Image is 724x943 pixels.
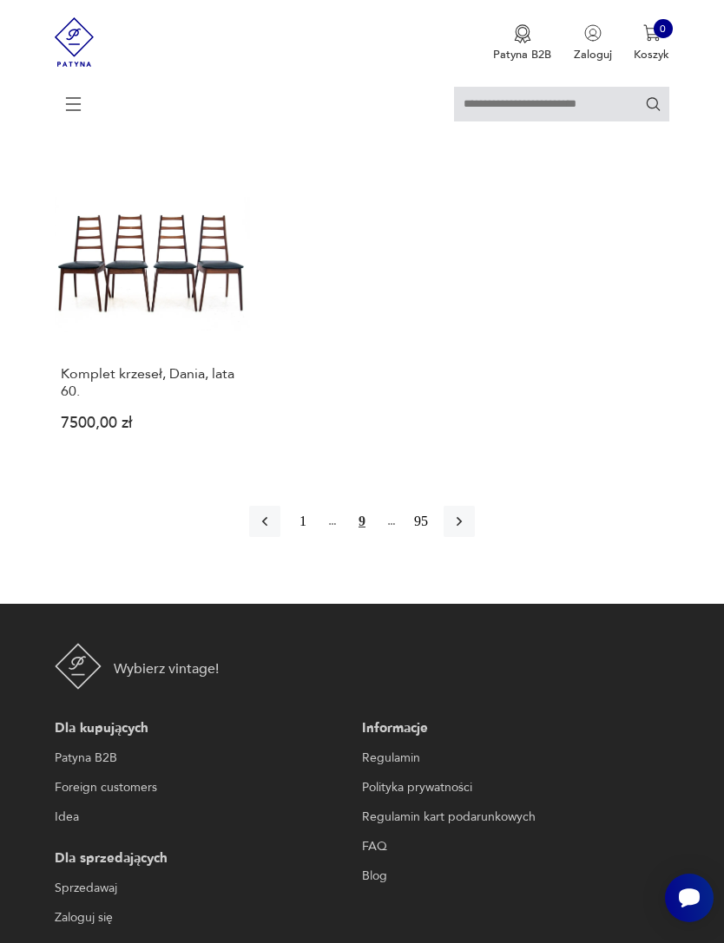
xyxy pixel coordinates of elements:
a: Regulamin kart podarunkowych [362,807,662,828]
iframe: Smartsupp widget button [665,874,714,922]
p: Dla sprzedających [55,848,355,869]
a: Zaloguj się [55,907,355,928]
a: Patyna B2B [55,748,355,769]
h3: Komplet krzeseł, Dania, lata 60. [61,365,244,400]
img: Patyna - sklep z meblami i dekoracjami vintage [55,643,102,690]
p: Patyna B2B [493,47,551,62]
button: 9 [346,506,378,537]
a: FAQ [362,836,662,857]
a: Idea [55,807,355,828]
p: Dla kupujących [55,718,355,739]
p: Koszyk [634,47,669,62]
p: Wybierz vintage! [114,658,219,679]
a: Komplet krzeseł, Dania, lata 60.Komplet krzeseł, Dania, lata 60.7500,00 zł [55,159,251,457]
button: 0Koszyk [634,24,669,62]
a: Blog [362,866,662,887]
a: Foreign customers [55,777,355,798]
button: 95 [405,506,437,537]
a: Regulamin [362,748,662,769]
button: Szukaj [645,95,661,112]
p: Informacje [362,718,662,739]
p: Zaloguj [574,47,612,62]
a: Sprzedawaj [55,878,355,899]
button: 1 [287,506,319,537]
div: 0 [654,19,673,38]
img: Ikonka użytkownika [584,24,602,42]
img: Ikona medalu [514,24,531,43]
button: Patyna B2B [493,24,551,62]
a: Ikona medaluPatyna B2B [493,24,551,62]
p: 7500,00 zł [61,417,244,430]
button: Zaloguj [574,24,612,62]
a: Polityka prywatności [362,777,662,798]
img: Ikona koszyka [643,24,661,42]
